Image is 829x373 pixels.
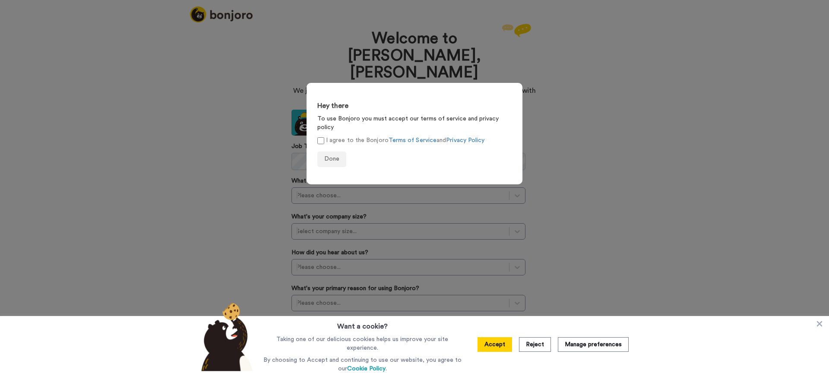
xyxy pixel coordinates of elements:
[519,337,551,352] button: Reject
[261,335,464,352] p: Taking one of our delicious cookies helps us improve your site experience.
[347,366,386,372] a: Cookie Policy
[446,137,484,143] a: Privacy Policy
[317,114,512,132] p: To use Bonjoro you must accept our terms of service and privacy policy
[558,337,629,352] button: Manage preferences
[317,137,324,144] input: I agree to the BonjoroTerms of ServiceandPrivacy Policy
[317,136,484,145] label: I agree to the Bonjoro and
[389,137,437,143] a: Terms of Service
[193,302,257,371] img: bear-with-cookie.png
[317,102,512,110] h3: Hey there
[317,152,346,167] button: Done
[337,316,388,332] h3: Want a cookie?
[478,337,512,352] button: Accept
[261,356,464,373] p: By choosing to Accept and continuing to use our website, you agree to our .
[324,156,339,162] span: Done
